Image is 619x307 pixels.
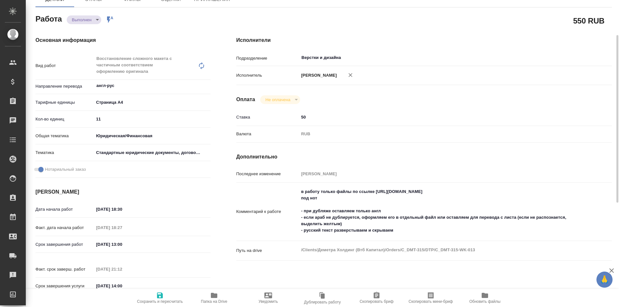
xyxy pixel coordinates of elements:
div: RUB [299,129,581,139]
button: Сохранить и пересчитать [133,289,187,307]
p: Факт. дата начала работ [35,225,94,231]
div: Стандартные юридические документы, договоры, уставы [94,147,211,158]
p: Общая тематика [35,133,94,139]
button: Удалить исполнителя [343,68,358,82]
p: Путь на drive [236,247,299,254]
button: Папка на Drive [187,289,241,307]
span: 🙏 [599,273,610,286]
textarea: /Clients/Деметра Холдинг (Втб Капитал)/Orders/C_DMT-315/DTP/C_DMT-315-WK-013 [299,245,581,255]
h4: Исполнители [236,36,612,44]
input: Пустое поле [94,223,150,232]
h2: Работа [35,13,62,24]
span: Дублировать работу [304,300,341,304]
button: Выполнен [70,17,93,23]
button: Open [207,85,208,86]
div: Юридическая/Финансовая [94,130,211,141]
button: Скопировать мини-бриф [404,289,458,307]
p: Вид работ [35,62,94,69]
button: 🙏 [596,272,613,288]
input: Пустое поле [94,264,150,274]
h2: 550 RUB [573,15,604,26]
p: Ставка [236,114,299,120]
span: Сохранить и пересчитать [137,299,183,304]
p: Последнее изменение [236,171,299,177]
button: Обновить файлы [458,289,512,307]
p: Подразделение [236,55,299,62]
h4: Дополнительно [236,153,612,161]
span: Обновить файлы [469,299,501,304]
p: Комментарий к работе [236,208,299,215]
input: ✎ Введи что-нибудь [94,114,211,124]
p: Срок завершения услуги [35,283,94,289]
h4: [PERSON_NAME] [35,188,211,196]
button: Не оплачена [263,97,292,102]
p: Тематика [35,149,94,156]
p: Срок завершения работ [35,241,94,248]
p: Тарифные единицы [35,99,94,106]
span: Скопировать мини-бриф [408,299,453,304]
input: ✎ Введи что-нибудь [94,281,150,291]
p: Валюта [236,131,299,137]
p: Направление перевода [35,83,94,90]
p: Исполнитель [236,72,299,79]
span: Нотариальный заказ [45,166,86,173]
input: ✎ Введи что-нибудь [94,205,150,214]
div: Страница А4 [94,97,211,108]
p: Факт. срок заверш. работ [35,266,94,273]
input: ✎ Введи что-нибудь [299,112,581,122]
p: Дата начала работ [35,206,94,213]
span: Папка на Drive [201,299,227,304]
h4: Оплата [236,96,255,103]
div: Выполнен [67,15,101,24]
input: ✎ Введи что-нибудь [94,240,150,249]
button: Скопировать бриф [349,289,404,307]
input: Пустое поле [299,169,581,178]
button: Уведомить [241,289,295,307]
span: Скопировать бриф [359,299,393,304]
p: [PERSON_NAME] [299,72,337,79]
textarea: в работу только файлы по ссылке [URL][DOMAIN_NAME] под нот - при дубляже оставляем только англ - ... [299,186,581,236]
h4: Основная информация [35,36,211,44]
button: Дублировать работу [295,289,349,307]
p: Кол-во единиц [35,116,94,122]
button: Open [577,57,578,58]
span: Уведомить [259,299,278,304]
div: Выполнен [260,95,300,104]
